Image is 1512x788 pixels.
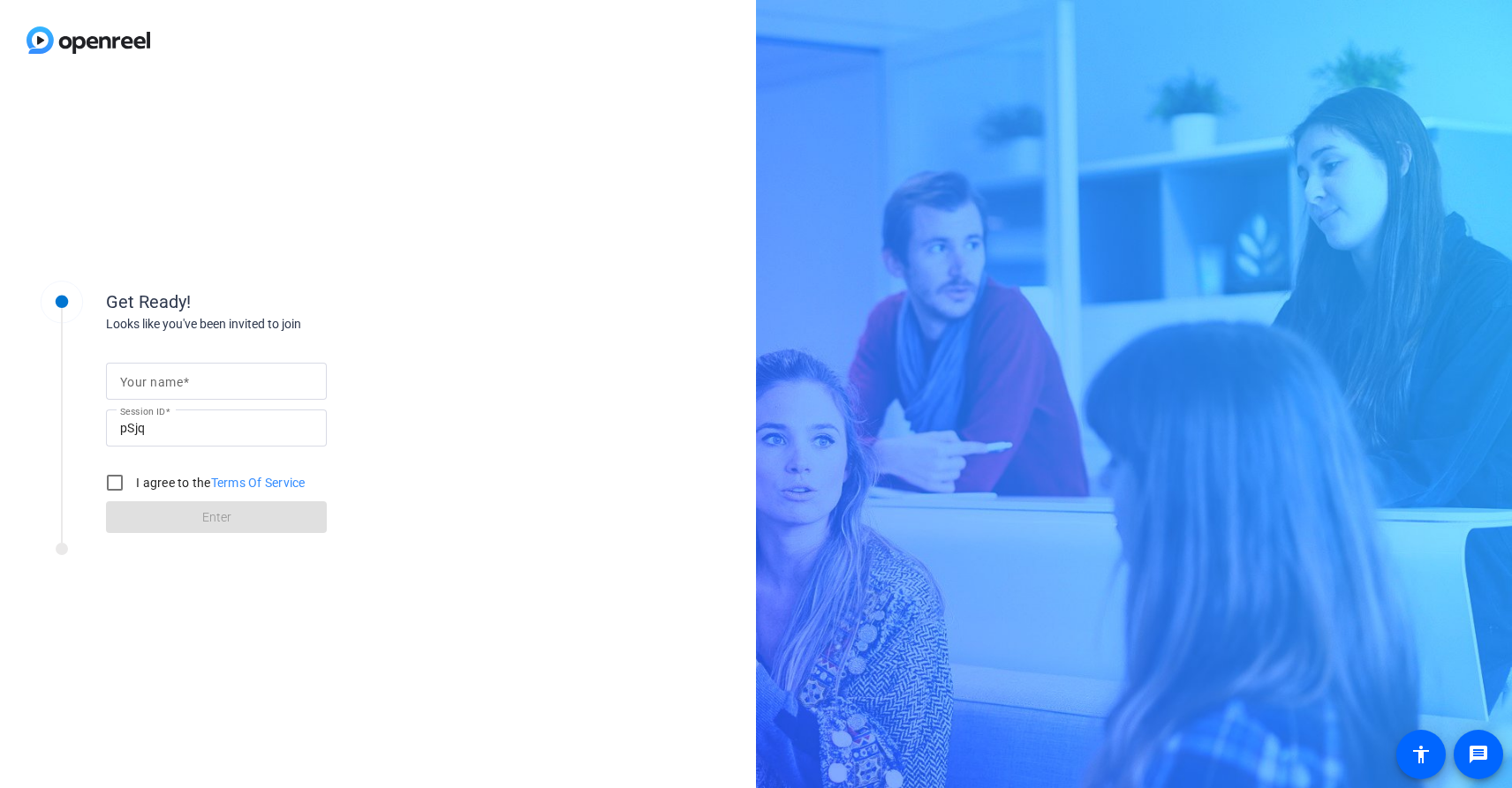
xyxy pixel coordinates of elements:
div: Get Ready! [106,289,459,315]
div: Looks like you've been invited to join [106,315,459,334]
label: I agree to the [132,474,306,492]
mat-icon: message [1468,744,1489,765]
a: Terms Of Service [211,476,306,490]
mat-icon: accessibility [1410,744,1432,765]
mat-label: Session ID [120,406,165,417]
mat-label: Your name [120,375,183,389]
